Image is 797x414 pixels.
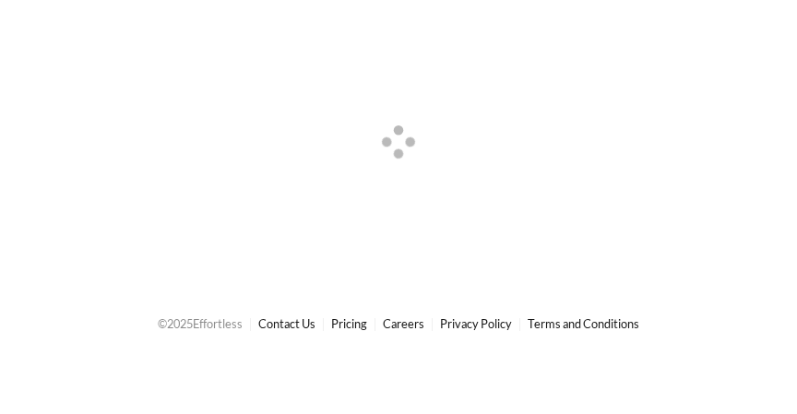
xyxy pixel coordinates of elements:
a: Contact Us [258,316,315,331]
span: © 2025 Effortless [158,316,243,331]
a: Pricing [331,316,367,331]
a: Privacy Policy [440,316,512,331]
a: Terms and Conditions [528,316,639,331]
a: Careers [383,316,424,331]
